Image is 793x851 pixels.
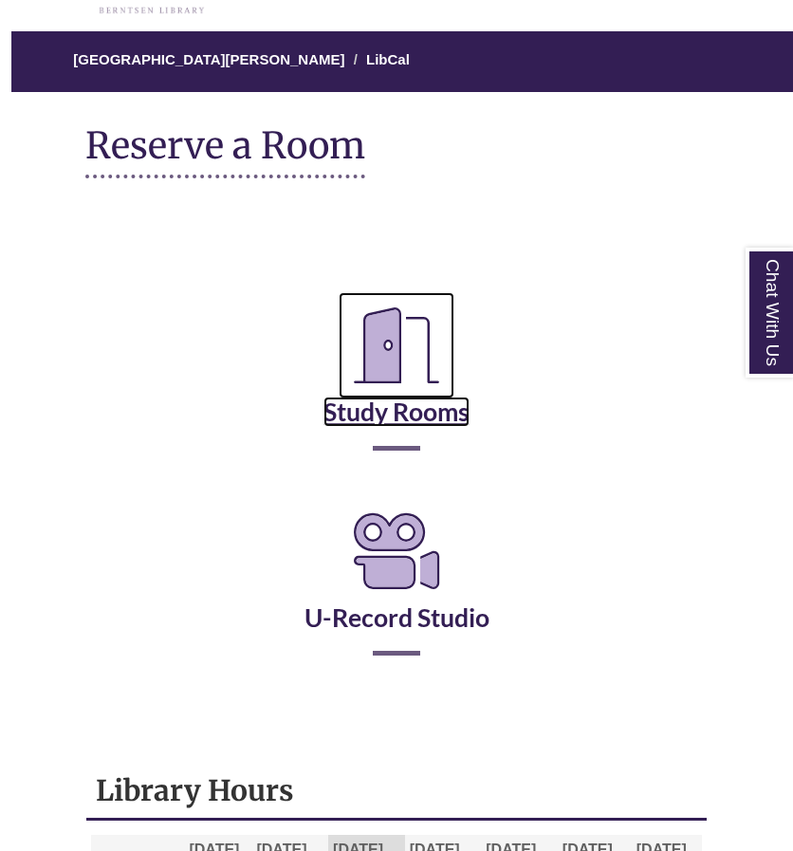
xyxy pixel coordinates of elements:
[366,51,410,67] a: LibCal
[85,31,707,92] nav: Breadcrumb
[323,349,470,427] a: Study Rooms
[304,555,489,633] a: U-Record Studio
[96,772,696,808] h1: Library Hours
[85,125,365,178] h1: Reserve a Room
[73,51,344,67] a: [GEOGRAPHIC_DATA][PERSON_NAME]
[85,226,707,731] div: Reserve a Room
